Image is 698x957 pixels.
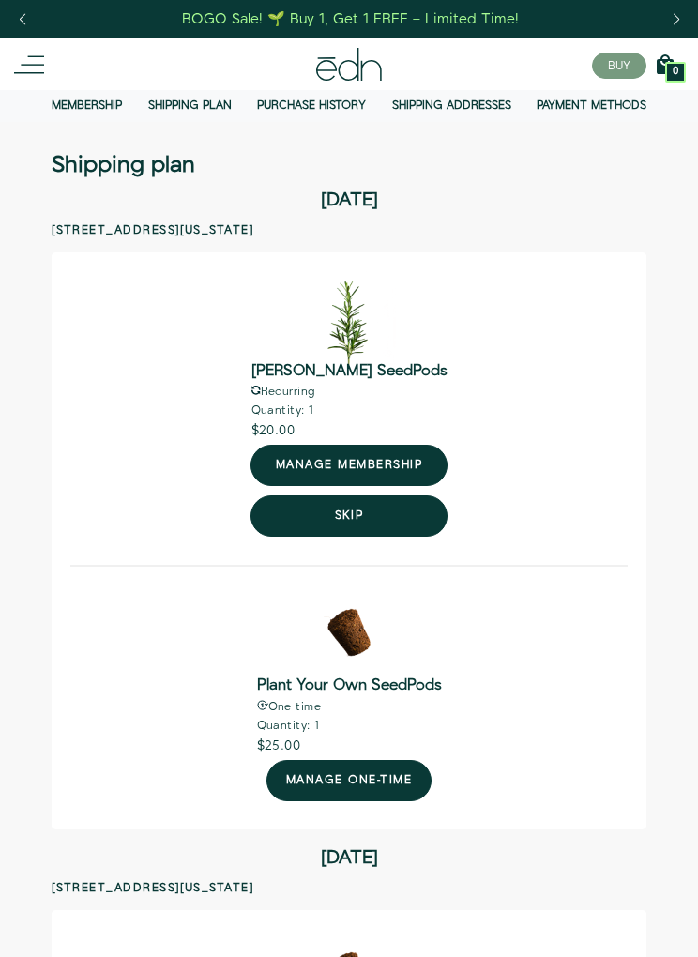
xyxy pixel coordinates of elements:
a: Purchase history [257,98,366,114]
img: Plant Your Own SeedPods [302,585,396,679]
a: Shipping addresses [392,98,511,114]
a: Membership [52,98,122,114]
p: Quantity: 1 [251,405,448,417]
p: Quantity: 1 [257,721,442,732]
h3: [STREET_ADDRESS][US_STATE] [52,225,646,236]
a: Shipping Plan [148,98,232,114]
a: BOGO Sale! 🌱 Buy 1, Get 1 FREE – Limited Time! [181,5,522,34]
h2: [DATE] [52,848,646,867]
p: $20.00 [251,424,448,437]
span: [PERSON_NAME] SeedPods [251,365,448,378]
p: One time [257,700,442,713]
a: Manage one-time [266,760,432,801]
a: manage membership [250,445,448,486]
div: BOGO Sale! 🌱 Buy 1, Get 1 FREE – Limited Time! [182,9,519,29]
img: Rosemary SeedPods [302,271,396,365]
span: Plant Your Own SeedPods [257,679,442,692]
p: Recurring [251,386,448,398]
p: $25.00 [257,739,442,752]
a: Payment methods [537,98,646,114]
span: 0 [673,67,678,77]
button: BUY [592,53,646,79]
button: Skip [250,495,448,537]
h2: [DATE] [52,190,646,209]
h3: Shipping plan [52,156,646,175]
h3: [STREET_ADDRESS][US_STATE] [52,883,646,894]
